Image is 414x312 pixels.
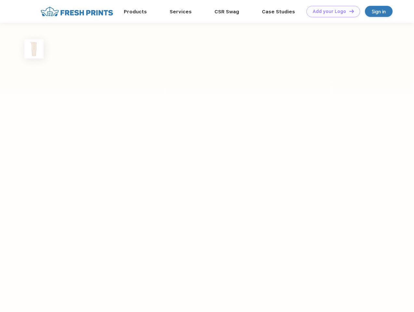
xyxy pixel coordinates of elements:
a: Sign in [365,6,393,17]
img: DT [349,9,354,13]
a: Products [124,9,147,15]
div: Add your Logo [313,9,346,14]
img: func=resize&h=100 [24,39,44,58]
div: Sign in [372,8,386,15]
img: fo%20logo%202.webp [39,6,115,17]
